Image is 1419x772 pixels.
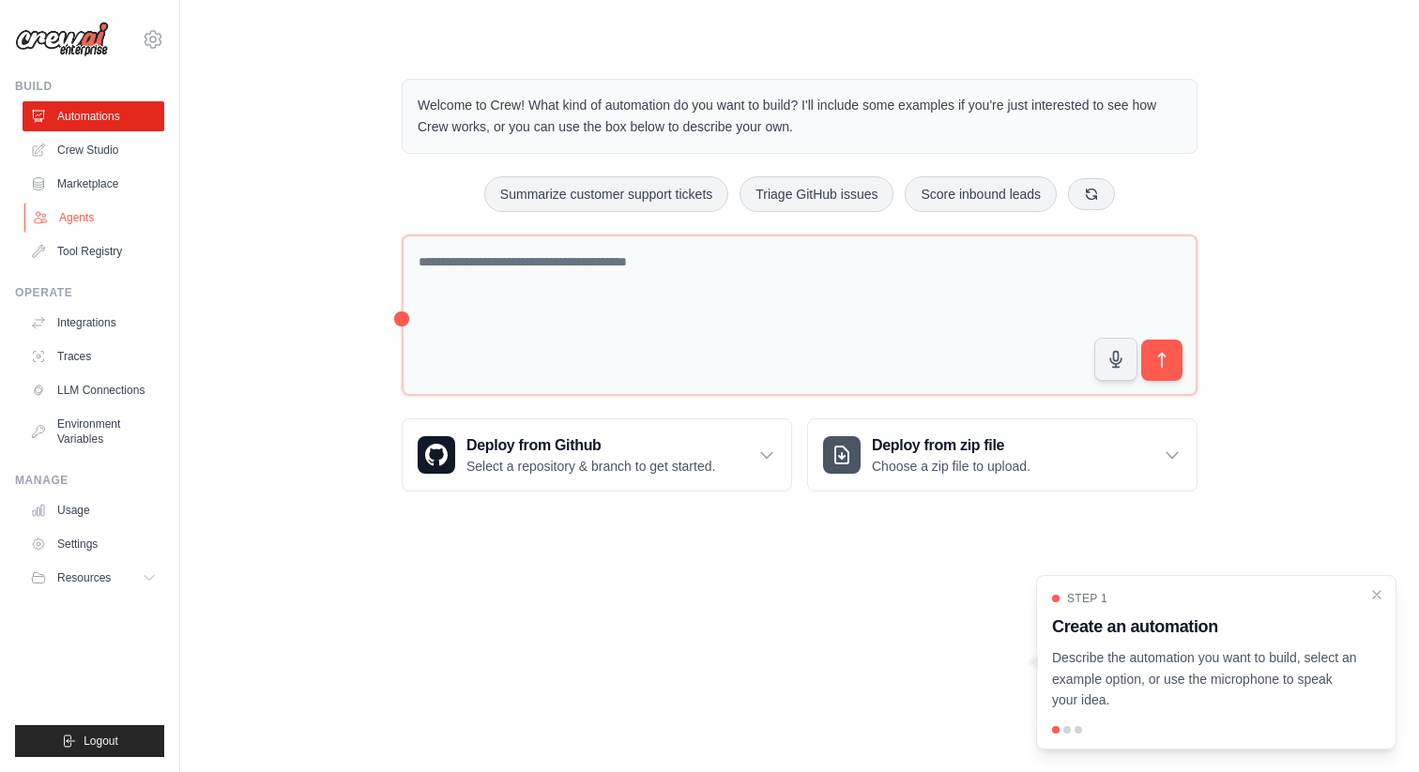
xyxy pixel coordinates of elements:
[15,22,109,57] img: Logo
[905,176,1057,212] button: Score inbound leads
[1052,613,1358,640] h3: Create an automation
[23,341,164,371] a: Traces
[23,169,164,199] a: Marketplace
[1369,587,1384,602] button: Close walkthrough
[23,308,164,338] a: Integrations
[872,457,1030,476] p: Choose a zip file to upload.
[23,101,164,131] a: Automations
[15,79,164,94] div: Build
[418,95,1182,138] p: Welcome to Crew! What kind of automation do you want to build? I'll include some examples if you'...
[24,203,166,233] a: Agents
[1325,682,1419,772] iframe: Chat Widget
[15,473,164,488] div: Manage
[466,457,715,476] p: Select a repository & branch to get started.
[1325,682,1419,772] div: Widget de chat
[15,285,164,300] div: Operate
[23,495,164,525] a: Usage
[57,570,111,585] span: Resources
[1067,591,1107,606] span: Step 1
[23,236,164,266] a: Tool Registry
[1052,647,1358,711] p: Describe the automation you want to build, select an example option, or use the microphone to spe...
[84,734,118,749] span: Logout
[466,434,715,457] h3: Deploy from Github
[23,135,164,165] a: Crew Studio
[23,529,164,559] a: Settings
[872,434,1030,457] h3: Deploy from zip file
[484,176,728,212] button: Summarize customer support tickets
[23,409,164,454] a: Environment Variables
[740,176,893,212] button: Triage GitHub issues
[23,563,164,593] button: Resources
[23,375,164,405] a: LLM Connections
[15,725,164,757] button: Logout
